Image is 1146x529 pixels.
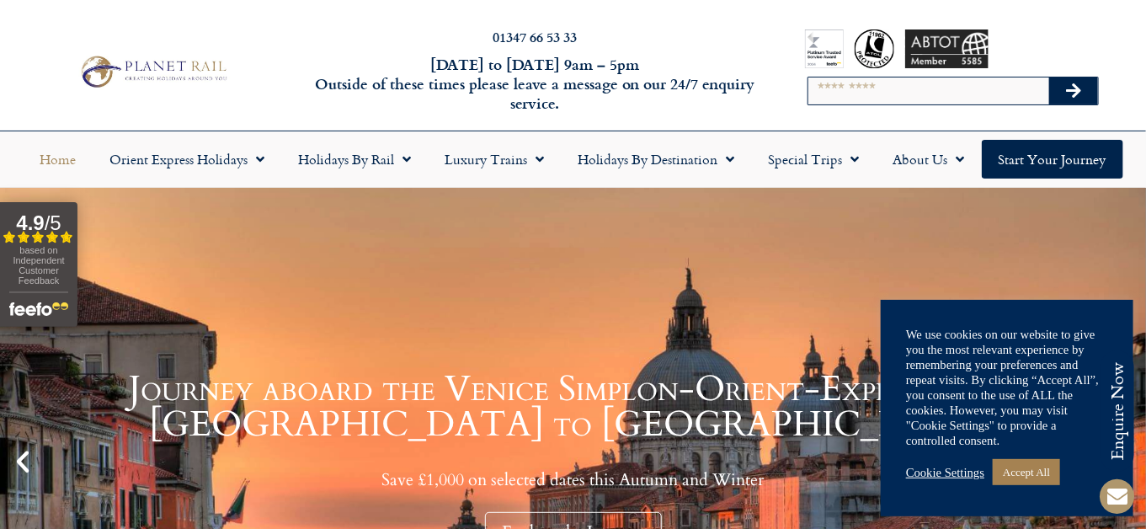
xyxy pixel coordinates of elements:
[562,140,752,179] a: Holidays by Destination
[993,459,1060,485] a: Accept All
[42,371,1104,442] h1: Journey aboard the Venice Simplon-Orient-Express from [GEOGRAPHIC_DATA] to [GEOGRAPHIC_DATA]
[906,465,984,480] a: Cookie Settings
[906,327,1108,448] div: We use cookies on our website to give you the most relevant experience by remembering your prefer...
[8,447,37,476] div: Previous slide
[310,55,760,114] h6: [DATE] to [DATE] 9am – 5pm Outside of these times please leave a message on our 24/7 enquiry serv...
[24,140,93,179] a: Home
[752,140,877,179] a: Special Trips
[8,140,1138,179] nav: Menu
[42,469,1104,490] p: Save £1,000 on selected dates this Autumn and Winter
[93,140,282,179] a: Orient Express Holidays
[75,52,232,90] img: Planet Rail Train Holidays Logo
[429,140,562,179] a: Luxury Trains
[1049,77,1098,104] button: Search
[282,140,429,179] a: Holidays by Rail
[982,140,1123,179] a: Start your Journey
[877,140,982,179] a: About Us
[493,27,577,46] a: 01347 66 53 33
